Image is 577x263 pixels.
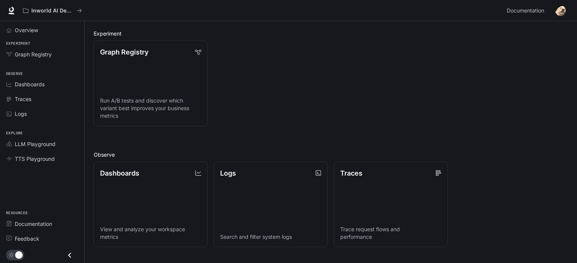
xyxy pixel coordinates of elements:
[100,47,148,57] p: Graph Registry
[3,23,81,37] a: Overview
[100,97,201,120] p: Run A/B tests and discover which variant best improves your business metrics
[555,5,566,16] img: User avatar
[20,3,85,18] button: All workspaces
[3,92,81,106] a: Traces
[3,137,81,151] a: LLM Playground
[3,232,81,245] a: Feedback
[94,40,208,126] a: Graph RegistryRun A/B tests and discover which variant best improves your business metrics
[15,26,38,34] span: Overview
[504,3,550,18] a: Documentation
[3,48,81,61] a: Graph Registry
[94,162,208,247] a: DashboardsView and analyze your workspace metrics
[3,78,81,91] a: Dashboards
[340,226,441,241] p: Trace request flows and performance
[15,80,45,88] span: Dashboards
[507,6,544,16] span: Documentation
[334,162,448,247] a: TracesTrace request flows and performance
[15,110,27,118] span: Logs
[15,155,55,163] span: TTS Playground
[3,217,81,230] a: Documentation
[15,95,31,103] span: Traces
[61,247,78,263] button: Close drawer
[15,251,23,259] span: Dark mode toggle
[3,107,81,120] a: Logs
[15,50,52,58] span: Graph Registry
[100,226,201,241] p: View and analyze your workspace metrics
[214,162,328,247] a: LogsSearch and filter system logs
[15,235,39,243] span: Feedback
[15,220,52,228] span: Documentation
[100,168,139,178] p: Dashboards
[94,30,568,37] h2: Experiment
[3,152,81,165] a: TTS Playground
[340,168,363,178] p: Traces
[15,140,56,148] span: LLM Playground
[94,151,568,159] h2: Observe
[553,3,568,18] button: User avatar
[31,8,74,14] p: Inworld AI Demos
[220,168,236,178] p: Logs
[220,233,321,241] p: Search and filter system logs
